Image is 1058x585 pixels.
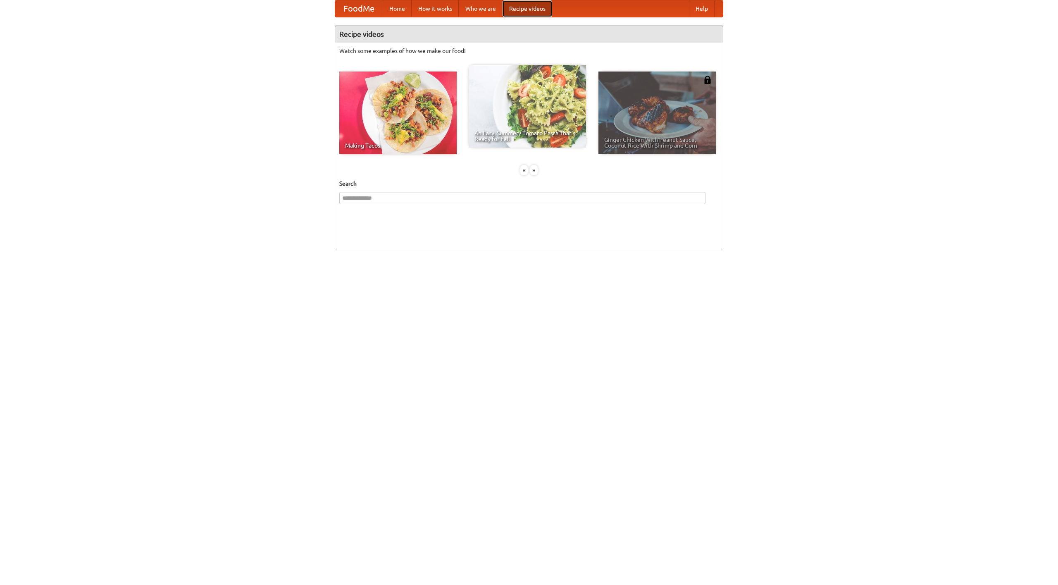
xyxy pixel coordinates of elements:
a: Who we are [459,0,503,17]
a: Recipe videos [503,0,552,17]
a: FoodMe [335,0,383,17]
div: « [520,165,528,175]
div: » [530,165,538,175]
span: An Easy, Summery Tomato Pasta That's Ready for Fall [474,130,580,142]
a: Making Tacos [339,72,457,154]
h4: Recipe videos [335,26,723,43]
a: How it works [412,0,459,17]
p: Watch some examples of how we make our food! [339,47,719,55]
h5: Search [339,179,719,188]
img: 483408.png [703,76,712,84]
a: An Easy, Summery Tomato Pasta That's Ready for Fall [469,65,586,148]
a: Help [689,0,715,17]
span: Making Tacos [345,143,451,148]
a: Home [383,0,412,17]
